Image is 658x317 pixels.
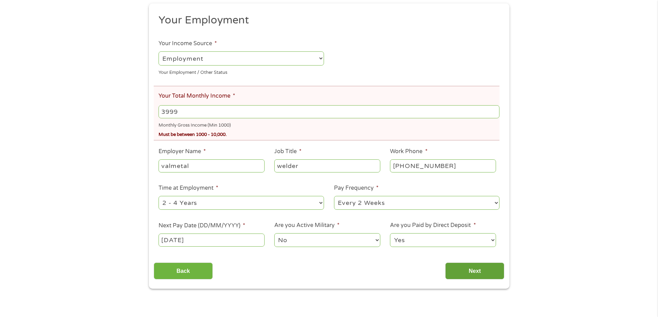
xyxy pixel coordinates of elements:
[445,262,504,279] input: Next
[159,129,499,138] div: Must be between 1000 - 10,000.
[390,148,427,155] label: Work Phone
[274,159,380,172] input: Cashier
[390,222,476,229] label: Are you Paid by Direct Deposit
[159,67,324,76] div: Your Employment / Other Status
[154,262,213,279] input: Back
[159,105,499,118] input: 1800
[159,92,235,100] label: Your Total Monthly Income
[159,159,264,172] input: Walmart
[274,148,302,155] label: Job Title
[274,222,340,229] label: Are you Active Military
[159,222,245,229] label: Next Pay Date (DD/MM/YYYY)
[159,185,218,192] label: Time at Employment
[159,40,217,47] label: Your Income Source
[390,159,496,172] input: (231) 754-4010
[159,148,206,155] label: Employer Name
[159,120,499,129] div: Monthly Gross Income (Min 1000)
[334,185,379,192] label: Pay Frequency
[159,234,264,247] input: ---Click Here for Calendar ---
[159,13,494,27] h2: Your Employment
